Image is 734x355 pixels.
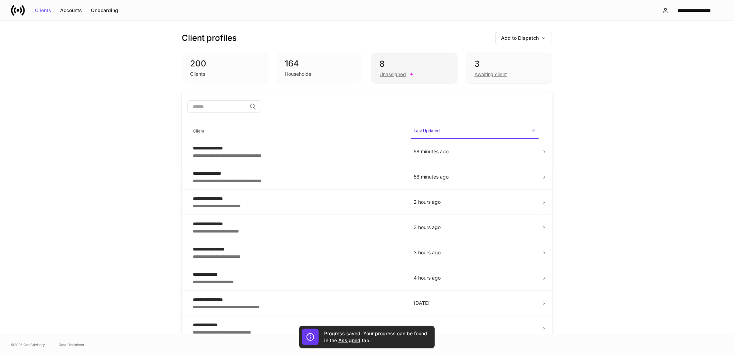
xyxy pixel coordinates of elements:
[474,71,507,78] div: Awaiting client
[59,342,84,347] a: Data Disclaimer
[474,58,544,70] div: 3
[56,5,86,16] button: Accounts
[11,342,45,347] span: © 2025 OneAdvisory
[501,36,546,40] div: Add to Dispatch
[495,32,552,44] button: Add to Dispatch
[380,58,449,70] div: 8
[466,53,552,84] div: 3Awaiting client
[338,337,360,343] a: Assigned
[411,124,539,139] span: Last Updated
[86,5,123,16] button: Onboarding
[414,249,536,256] p: 3 hours ago
[380,71,406,78] div: Unassigned
[414,127,440,134] h6: Last Updated
[414,148,536,155] p: 58 minutes ago
[324,330,428,344] h5: Progress saved. Your progress can be found in the tab.
[190,58,260,69] div: 200
[414,173,536,180] p: 58 minutes ago
[91,8,118,13] div: Onboarding
[371,53,458,84] div: 8Unassigned
[193,128,204,134] h6: Client
[414,274,536,281] p: 4 hours ago
[414,325,536,332] p: [DATE]
[414,224,536,231] p: 3 hours ago
[414,199,536,206] p: 2 hours ago
[35,8,51,13] div: Clients
[182,33,237,44] h3: Client profiles
[285,58,355,69] div: 164
[190,71,205,78] div: Clients
[285,71,311,78] div: Households
[414,300,536,307] p: [DATE]
[30,5,56,16] button: Clients
[190,124,405,138] span: Client
[60,8,82,13] div: Accounts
